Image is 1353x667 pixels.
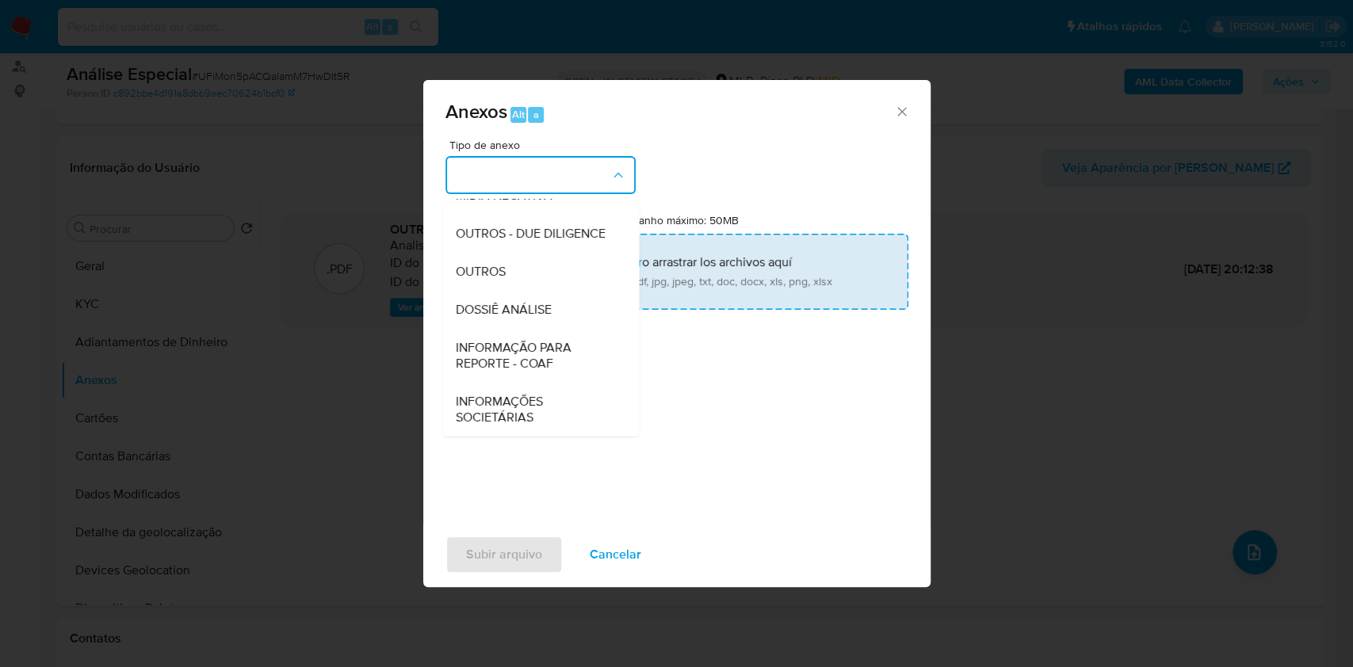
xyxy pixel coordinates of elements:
[619,213,739,227] label: Tamanho máximo: 50MB
[445,97,507,125] span: Anexos
[533,107,539,122] span: a
[455,302,551,318] span: DOSSIÊ ANÁLISE
[569,536,662,574] button: Cancelar
[590,537,641,572] span: Cancelar
[455,394,617,425] span: INFORMAÇÕES SOCIETÁRIAS
[455,264,505,280] span: OUTROS
[455,226,605,242] span: OUTROS - DUE DILIGENCE
[512,107,525,122] span: Alt
[894,104,908,118] button: Cerrar
[449,139,640,151] span: Tipo de anexo
[455,340,617,372] span: INFORMAÇÃO PARA REPORTE - COAF
[455,188,552,204] span: MIDIA NEGATIVA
